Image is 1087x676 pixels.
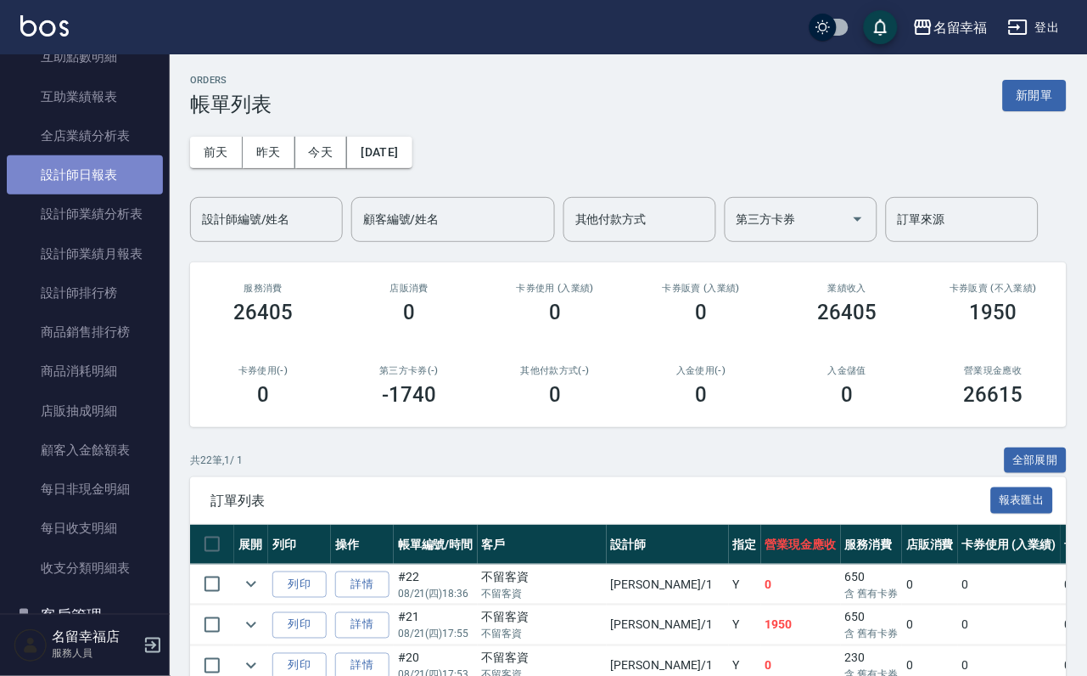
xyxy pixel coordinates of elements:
[382,383,436,407] h3: -1740
[844,206,871,233] button: Open
[607,525,729,565] th: 設計師
[7,194,163,234] a: 設計師業績分析表
[233,301,293,324] h3: 26405
[7,234,163,273] a: 設計師業績月報表
[482,650,602,668] div: 不留客資
[243,137,295,168] button: 昨天
[902,565,958,605] td: 0
[964,383,1023,407] h3: 26615
[7,392,163,431] a: 店販抽成明細
[845,586,899,601] p: 含 舊有卡券
[20,15,69,37] img: Logo
[958,565,1061,605] td: 0
[52,646,138,662] p: 服務人員
[1003,87,1067,103] a: 新開單
[7,352,163,391] a: 商品消耗明細
[398,627,473,642] p: 08/21 (四) 17:55
[268,525,331,565] th: 列印
[991,492,1054,508] a: 報表匯出
[729,525,761,565] th: 指定
[238,572,264,597] button: expand row
[933,17,988,38] div: 名留幸福
[841,525,903,565] th: 服務消費
[1001,12,1067,43] button: 登出
[347,137,412,168] button: [DATE]
[696,301,708,324] h3: 0
[210,493,991,510] span: 訂單列表
[1005,448,1067,474] button: 全部展開
[7,77,163,116] a: 互助業績報表
[190,75,272,86] h2: ORDERS
[906,10,995,45] button: 名留幸福
[941,365,1046,376] h2: 營業現金應收
[257,383,269,407] h3: 0
[482,586,602,601] p: 不留客資
[7,470,163,509] a: 每日非現金明細
[502,283,608,294] h2: 卡券使用 (入業績)
[549,383,561,407] h3: 0
[7,273,163,313] a: 設計師排行榜
[607,565,729,605] td: [PERSON_NAME] /1
[190,93,272,116] h3: 帳單列表
[482,627,602,642] p: 不留客資
[190,137,243,168] button: 前天
[331,525,394,565] th: 操作
[648,365,754,376] h2: 入金使用(-)
[7,37,163,76] a: 互助點數明細
[845,627,899,642] p: 含 舊有卡券
[991,487,1054,514] button: 報表匯出
[970,301,1017,324] h3: 1950
[7,155,163,194] a: 設計師日報表
[394,565,478,605] td: #22
[335,572,389,598] a: 詳情
[502,365,608,376] h2: 其他付款方式(-)
[403,301,415,324] h3: 0
[1003,80,1067,111] button: 新開單
[864,10,898,44] button: save
[7,313,163,352] a: 商品銷售排行榜
[482,568,602,586] div: 不留客資
[295,137,348,168] button: 今天
[841,606,903,645] td: 650
[958,525,1061,565] th: 卡券使用 (入業績)
[190,453,243,468] p: 共 22 筆, 1 / 1
[52,629,138,646] h5: 名留幸福店
[958,606,1061,645] td: 0
[729,606,761,645] td: Y
[272,612,327,639] button: 列印
[335,612,389,639] a: 詳情
[795,283,900,294] h2: 業績收入
[7,594,163,639] button: 客戶管理
[356,283,462,294] h2: 店販消費
[696,383,708,407] h3: 0
[14,628,48,662] img: Person
[238,612,264,638] button: expand row
[607,606,729,645] td: [PERSON_NAME] /1
[841,565,903,605] td: 650
[398,586,473,601] p: 08/21 (四) 18:36
[549,301,561,324] h3: 0
[356,365,462,376] h2: 第三方卡券(-)
[210,365,316,376] h2: 卡券使用(-)
[941,283,1046,294] h2: 卡券販賣 (不入業績)
[902,606,958,645] td: 0
[394,525,478,565] th: 帳單編號/時間
[394,606,478,645] td: #21
[7,116,163,155] a: 全店業績分析表
[7,509,163,548] a: 每日收支明細
[818,301,877,324] h3: 26405
[210,283,316,294] h3: 服務消費
[902,525,958,565] th: 店販消費
[761,525,841,565] th: 營業現金應收
[272,572,327,598] button: 列印
[648,283,754,294] h2: 卡券販賣 (入業績)
[7,431,163,470] a: 顧客入金餘額表
[7,549,163,588] a: 收支分類明細表
[842,383,854,407] h3: 0
[478,525,607,565] th: 客戶
[729,565,761,605] td: Y
[482,609,602,627] div: 不留客資
[761,606,841,645] td: 1950
[795,365,900,376] h2: 入金儲值
[761,565,841,605] td: 0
